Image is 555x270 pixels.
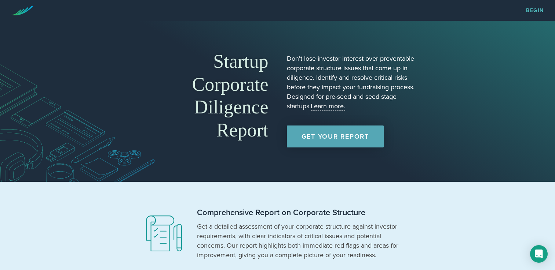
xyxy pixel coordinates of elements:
[138,50,269,142] h1: Startup Corporate Diligence Report
[197,222,402,260] p: Get a detailed assessment of your corporate structure against investor requirements, with clear i...
[287,54,417,111] p: Don't lose investor interest over preventable corporate structure issues that come up in diligenc...
[197,207,402,218] h2: Comprehensive Report on Corporate Structure
[287,125,384,147] a: Get Your Report
[311,102,345,110] a: Learn more.
[530,245,548,263] div: Open Intercom Messenger
[526,8,544,13] a: Begin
